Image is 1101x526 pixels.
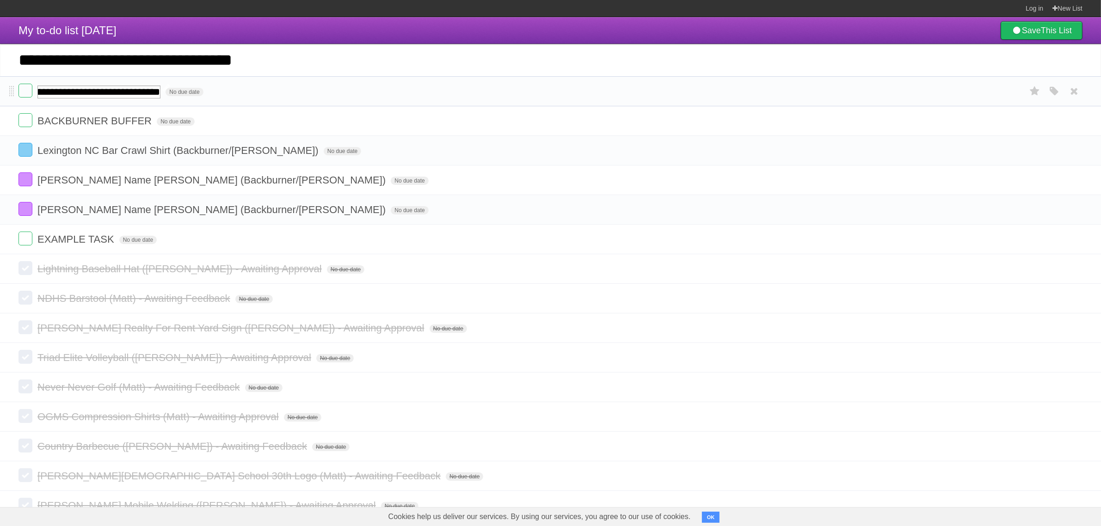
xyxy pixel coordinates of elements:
[391,177,428,185] span: No due date
[18,24,117,37] span: My to-do list [DATE]
[446,472,483,481] span: No due date
[316,354,354,362] span: No due date
[37,470,443,482] span: [PERSON_NAME][DEMOGRAPHIC_DATA] School 30th Logo (Matt) - Awaiting Feedback
[37,145,321,156] span: Lexington NC Bar Crawl Shirt (Backburner/[PERSON_NAME])
[379,508,700,526] span: Cookies help us deliver our services. By using our services, you agree to our use of cookies.
[18,113,32,127] label: Done
[702,512,720,523] button: OK
[18,498,32,512] label: Done
[37,233,116,245] span: EXAMPLE TASK
[324,147,361,155] span: No due date
[18,202,32,216] label: Done
[18,261,32,275] label: Done
[18,232,32,245] label: Done
[245,384,283,392] span: No due date
[18,379,32,393] label: Done
[18,320,32,334] label: Done
[37,115,154,127] span: BACKBURNER BUFFER
[430,324,467,333] span: No due date
[37,263,324,275] span: Lightning Baseball Hat ([PERSON_NAME]) - Awaiting Approval
[37,204,388,215] span: [PERSON_NAME] Name [PERSON_NAME] (Backburner/[PERSON_NAME])
[157,117,194,126] span: No due date
[284,413,321,422] span: No due date
[1026,84,1044,99] label: Star task
[327,265,364,274] span: No due date
[312,443,350,451] span: No due date
[37,322,426,334] span: [PERSON_NAME] Realty For Rent Yard Sign ([PERSON_NAME]) - Awaiting Approval
[18,439,32,453] label: Done
[37,381,242,393] span: Never Never Golf (Matt) - Awaiting Feedback
[119,236,157,244] span: No due date
[18,143,32,157] label: Done
[18,409,32,423] label: Done
[37,411,281,422] span: OGMS Compression Shirts (Matt) - Awaiting Approval
[37,500,378,511] span: [PERSON_NAME] Mobile Welding ([PERSON_NAME]) - Awaiting Approval
[391,206,428,214] span: No due date
[166,88,203,96] span: No due date
[1001,21,1083,40] a: SaveThis List
[18,172,32,186] label: Done
[37,352,314,363] span: Triad Elite Volleyball ([PERSON_NAME]) - Awaiting Approval
[235,295,273,303] span: No due date
[37,440,309,452] span: Country Barbecue ([PERSON_NAME]) - Awaiting Feedback
[18,468,32,482] label: Done
[37,174,388,186] span: [PERSON_NAME] Name [PERSON_NAME] (Backburner/[PERSON_NAME])
[37,293,233,304] span: NDHS Barstool (Matt) - Awaiting Feedback
[18,84,32,98] label: Done
[1041,26,1072,35] b: This List
[381,502,418,510] span: No due date
[18,291,32,305] label: Done
[18,350,32,364] label: Done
